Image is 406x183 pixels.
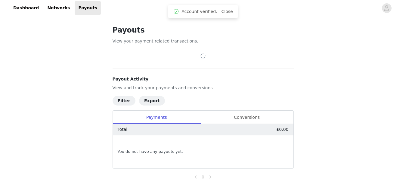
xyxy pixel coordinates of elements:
[113,25,294,36] h1: Payouts
[113,111,200,124] div: Payments
[181,8,217,15] span: Account verified.
[209,175,212,179] i: icon: right
[113,76,294,82] h4: Payout Activity
[113,96,135,106] button: Filter
[10,1,42,15] a: Dashboard
[200,111,293,124] div: Conversions
[113,85,294,91] p: View and track your payments and conversions
[192,173,200,181] li: Previous Page
[113,38,294,44] p: View your payment related transactions.
[200,173,207,181] li: 0
[384,3,389,13] div: avatar
[118,149,183,155] span: You do not have any payouts yet.
[222,9,233,14] a: Close
[44,1,73,15] a: Networks
[139,96,165,106] button: Export
[194,175,198,179] i: icon: left
[200,174,206,180] a: 0
[207,173,214,181] li: Next Page
[276,126,288,133] p: £0.00
[118,126,128,133] p: Total
[75,1,101,15] a: Payouts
